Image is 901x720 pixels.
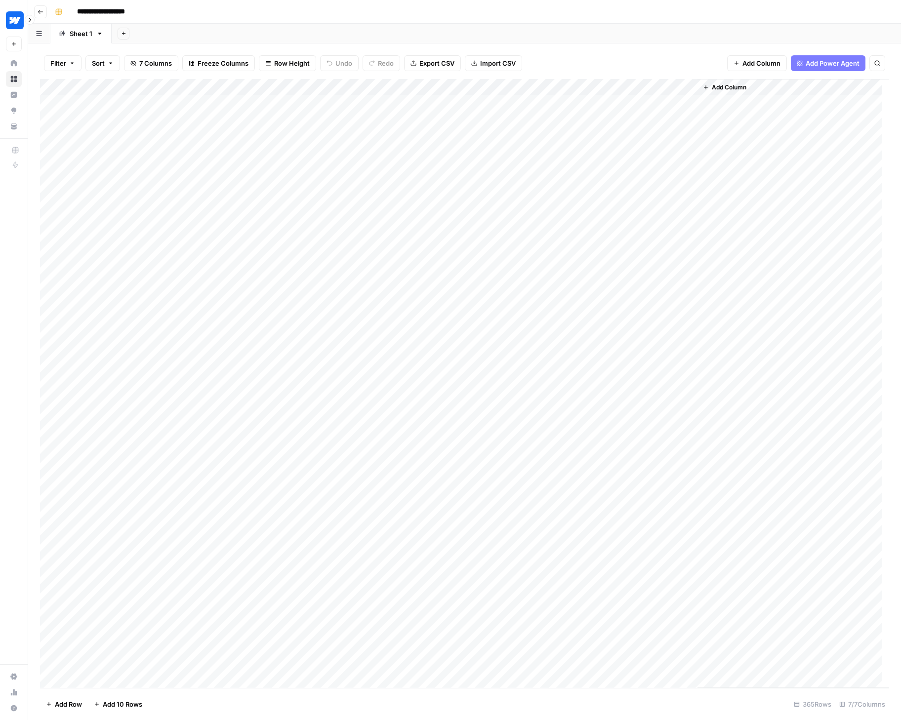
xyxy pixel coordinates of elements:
[335,58,352,68] span: Undo
[88,696,148,712] button: Add 10 Rows
[6,669,22,684] a: Settings
[6,55,22,71] a: Home
[6,119,22,134] a: Your Data
[480,58,516,68] span: Import CSV
[50,58,66,68] span: Filter
[40,696,88,712] button: Add Row
[92,58,105,68] span: Sort
[419,58,454,68] span: Export CSV
[70,29,92,39] div: Sheet 1
[363,55,400,71] button: Redo
[50,24,112,43] a: Sheet 1
[124,55,178,71] button: 7 Columns
[85,55,120,71] button: Sort
[274,58,310,68] span: Row Height
[742,58,780,68] span: Add Column
[55,699,82,709] span: Add Row
[6,103,22,119] a: Opportunities
[699,81,750,94] button: Add Column
[44,55,82,71] button: Filter
[6,11,24,29] img: Webflow Logo
[465,55,522,71] button: Import CSV
[182,55,255,71] button: Freeze Columns
[103,699,142,709] span: Add 10 Rows
[198,58,248,68] span: Freeze Columns
[404,55,461,71] button: Export CSV
[378,58,394,68] span: Redo
[139,58,172,68] span: 7 Columns
[791,55,865,71] button: Add Power Agent
[712,83,746,92] span: Add Column
[6,684,22,700] a: Usage
[6,700,22,716] button: Help + Support
[835,696,889,712] div: 7/7 Columns
[6,71,22,87] a: Browse
[6,87,22,103] a: Insights
[6,8,22,33] button: Workspace: Webflow
[259,55,316,71] button: Row Height
[806,58,860,68] span: Add Power Agent
[790,696,835,712] div: 365 Rows
[320,55,359,71] button: Undo
[727,55,787,71] button: Add Column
